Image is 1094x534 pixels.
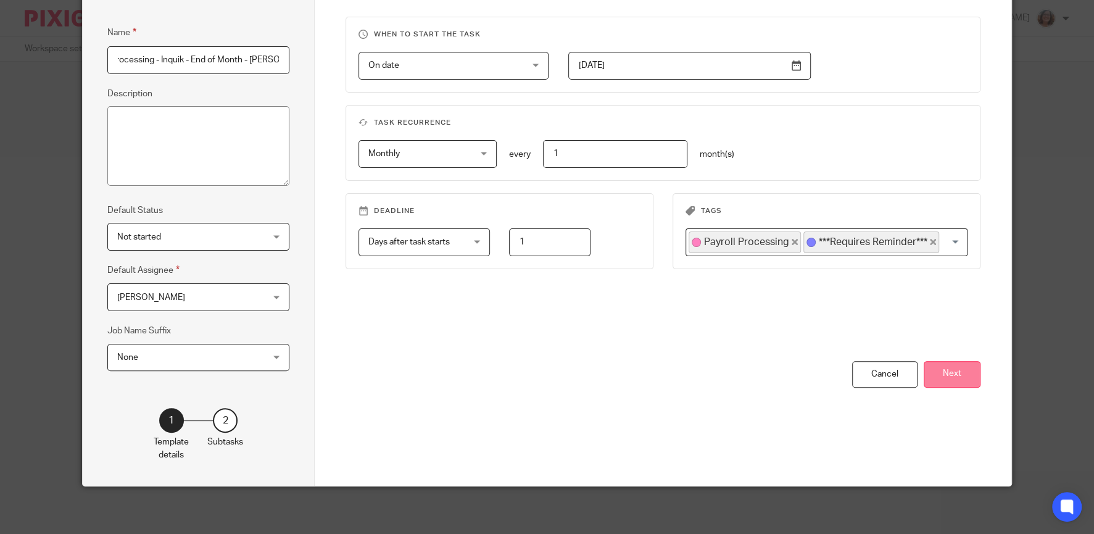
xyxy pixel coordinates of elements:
p: every [509,148,531,161]
label: Default Status [107,204,163,217]
button: Deselect ***Requires Reminder*** [930,239,936,245]
span: Monthly [368,149,400,158]
span: Not started [117,233,161,241]
h3: When to start the task [358,30,968,40]
p: Subtasks [207,436,243,448]
label: Default Assignee [107,263,180,277]
span: On date [368,61,399,70]
label: Job Name Suffix [107,325,171,337]
span: month(s) [700,150,734,159]
span: None [117,353,138,362]
div: Search for option [686,228,968,256]
span: Payroll Processing [704,235,789,249]
label: Name [107,25,136,40]
span: Days after task starts [368,238,450,246]
input: Search for option [940,232,960,253]
label: Description [107,88,152,100]
h3: Task recurrence [358,118,968,128]
span: [PERSON_NAME] [117,293,185,302]
h3: Deadline [358,206,640,216]
div: Cancel [852,361,918,388]
button: Deselect Payroll Processing [792,239,798,245]
div: 1 [159,408,184,433]
button: Next [924,361,980,388]
div: 2 [213,408,238,433]
p: Template details [154,436,189,461]
h3: Tags [686,206,968,216]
